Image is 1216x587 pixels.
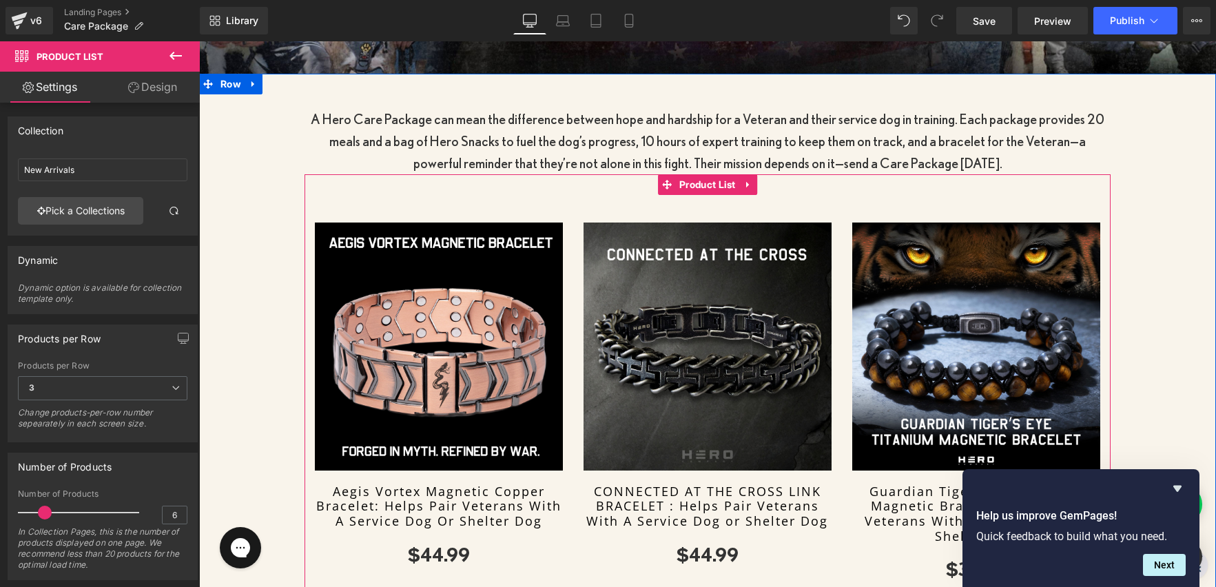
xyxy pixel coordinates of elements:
[226,14,258,27] span: Library
[45,32,63,53] a: Expand / Collapse
[973,14,996,28] span: Save
[29,382,34,393] b: 3
[384,181,632,429] img: CONNECTED AT THE CROSS LINK BRACELET : Helps Pair Veterans With A Service Dog or Shelter Dog
[18,325,101,344] div: Products per Row
[103,72,203,103] a: Design
[976,508,1186,524] h2: Help us improve GemPages!
[64,21,128,32] span: Care Package
[1093,7,1177,34] button: Publish
[923,7,951,34] button: Redo
[6,7,53,34] a: v6
[28,12,45,30] div: v6
[18,407,187,438] div: Change products-per-row number sepearately in each screen size.
[477,505,539,522] span: $44.99
[1110,15,1144,26] span: Publish
[1034,14,1071,28] span: Preview
[477,133,540,154] span: Product List
[976,530,1186,543] p: Quick feedback to build what you need.
[1169,480,1186,497] button: Hide survey
[18,489,187,499] div: Number of Products
[1018,7,1088,34] a: Preview
[105,67,911,133] p: A Hero Care Package can mean the difference between hope and hardship for a Veteran and their ser...
[18,197,143,225] a: Pick a Collections
[18,526,187,579] div: In Collection Pages, this is the number of products displayed on one page. We recommend less than...
[1143,554,1186,576] button: Next question
[653,443,901,502] a: Guardian Tiger's Eye Titanium Magnetic Bracelet: Helps Pair Veterans With A Service Dog Or Shelte...
[612,7,646,34] a: Mobile
[513,7,546,34] a: Desktop
[116,181,364,429] img: Aegis Vortex Magnetic Copper Bracelet: Helps Pair Veterans With A Service Dog Or Shelter Dog
[116,443,364,488] a: Aegis Vortex Magnetic Copper Bracelet: Helps Pair Veterans With A Service Dog Or Shelter Dog
[18,282,187,313] div: Dynamic option is available for collection template only.
[18,117,63,136] div: Collection
[1183,7,1210,34] button: More
[14,481,69,532] iframe: Gorgias live chat messenger
[200,7,268,34] a: New Library
[18,247,58,266] div: Dynamic
[384,443,632,488] a: CONNECTED AT THE CROSS LINK BRACELET : Helps Pair Veterans With A Service Dog or Shelter Dog
[37,51,103,62] span: Product List
[18,32,45,53] span: Row
[653,181,901,429] img: Guardian Tiger's Eye Titanium Magnetic Bracelet: Helps Pair Veterans With A Service Dog Or Shelte...
[540,133,558,154] a: Expand / Collapse
[747,519,807,536] span: $39.99
[209,505,271,522] span: $44.99
[976,480,1186,576] div: Help us improve GemPages!
[18,361,187,371] div: Products per Row
[64,7,200,18] a: Landing Pages
[18,453,112,473] div: Number of Products
[546,7,579,34] a: Laptop
[579,7,612,34] a: Tablet
[890,7,918,34] button: Undo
